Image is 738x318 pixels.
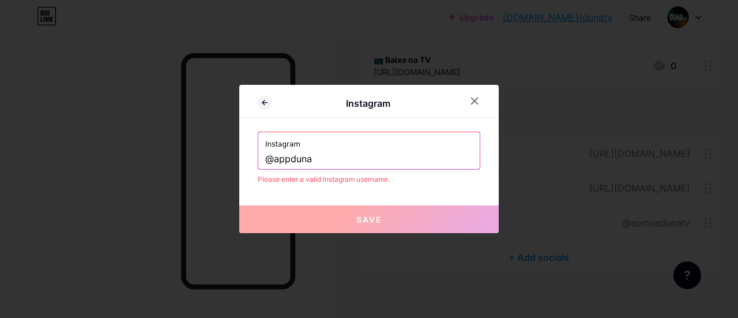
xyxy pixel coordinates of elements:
div: Please enter a valid Instagram username. [258,174,480,185]
input: Instagram username [265,149,473,169]
div: Instagram [272,96,464,110]
button: Save [239,205,499,233]
span: Save [356,215,382,225]
label: Instagram [265,132,473,149]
